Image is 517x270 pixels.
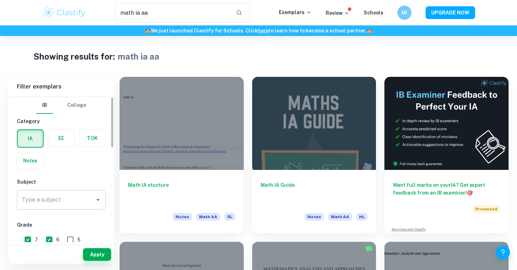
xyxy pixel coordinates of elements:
button: IB [36,97,53,114]
h6: Subject [17,178,106,186]
button: College [67,97,86,114]
button: UPGRADE NOW [426,6,475,19]
button: MI [397,6,411,20]
span: SL [224,213,235,221]
button: Notes [17,152,43,169]
h6: MI [401,9,409,17]
span: Math AA [196,213,220,221]
span: 🏫 [366,28,372,33]
span: 5 [77,236,81,244]
h6: Grade [17,221,106,229]
h6: Category [17,117,106,125]
button: Open [93,195,103,205]
h1: Showing results for: [33,50,115,63]
span: 7 [35,236,38,244]
a: Math IA stuctureNotesMath AASL [120,77,244,233]
h1: math ia aa [118,50,159,63]
span: Notes [305,213,324,221]
span: 6 [56,236,59,244]
h6: Math IA stucture [128,181,235,204]
h6: We just launched Clastify for Schools. Click to learn how to become a school partner. [1,27,516,35]
a: Want full marks on yourIA? Get expert feedback from an IB examiner!PromotedAdvertise with Clastify [384,77,509,233]
span: Notes [173,213,192,221]
button: Help and Feedback [496,245,510,259]
h6: Want full marks on your IA ? Get expert feedback from an IB examiner! [393,181,500,197]
div: Filter type choice [36,97,86,114]
span: 🎯 [467,190,473,196]
img: Marked [365,245,372,252]
a: Advertise with Clastify [391,227,426,232]
img: Thumbnail [384,77,509,170]
button: IA [18,130,43,147]
span: Math AA [328,213,352,221]
span: HL [356,213,368,221]
a: Schools [364,10,383,16]
input: Search for any exemplars... [115,3,230,23]
p: Review [326,9,350,17]
a: here [258,28,269,33]
span: Promoted [472,205,500,213]
button: EE [48,130,74,147]
h6: Filter exemplars [8,77,114,97]
span: 🏫 [145,28,151,33]
img: Clastify logo [42,6,87,20]
p: Exemplars [279,8,312,16]
h6: Math IA Guide [261,181,368,204]
a: Math IA GuideNotesMath AAHL [252,77,376,233]
button: TOK [79,130,105,147]
button: Apply [83,248,111,261]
